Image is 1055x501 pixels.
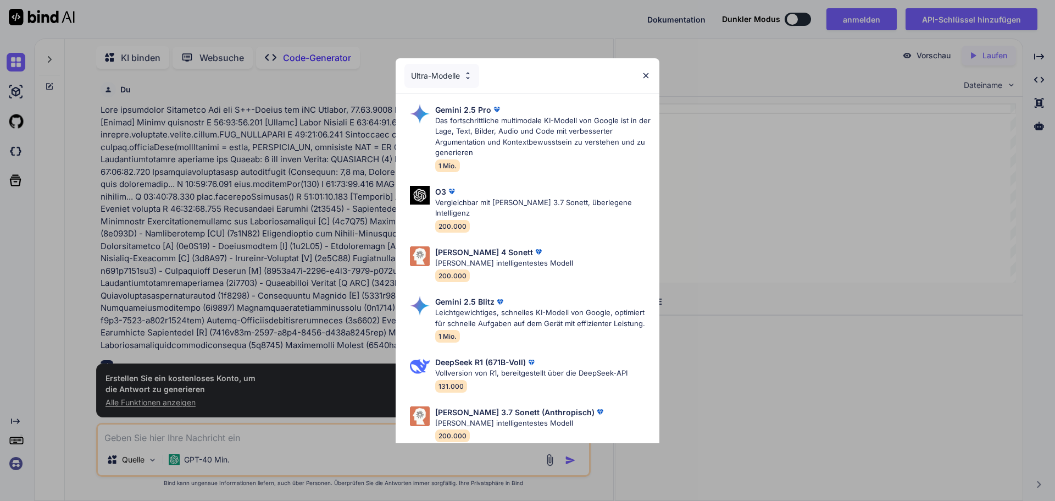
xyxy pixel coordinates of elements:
font: 200.000 [438,432,467,440]
font: Ultra-Modelle [411,71,460,80]
font: [PERSON_NAME] intelligentestes Modell [435,258,573,267]
font: [PERSON_NAME] intelligentestes Modell [435,419,573,427]
img: Prämie [495,296,506,307]
img: Modelle auswählen [410,296,430,316]
font: 131.000 [438,382,464,390]
font: 1 Mio. [438,332,457,340]
font: [PERSON_NAME] 4 Sonett [435,247,533,257]
img: Modelle auswählen [410,246,430,266]
img: Modelle auswählen [410,406,430,426]
font: 200.000 [438,222,467,230]
img: Prämie [595,406,606,417]
img: Prämie [446,186,457,197]
img: Prämie [491,104,502,115]
font: 1 Mio. [438,162,457,170]
img: Prämie [526,357,537,368]
font: 200.000 [438,272,467,280]
font: Vergleichbar mit [PERSON_NAME] 3.7 Sonett, überlegene Intelligenz [435,198,632,218]
font: DeepSeek R1 (671B-Voll) [435,357,526,367]
font: O3 [435,187,446,196]
font: Gemini 2.5 Pro [435,105,491,114]
img: Modelle auswählen [410,186,430,205]
img: Modelle auswählen [410,356,430,376]
font: [PERSON_NAME] 3.7 Sonett (Anthropisch) [435,408,595,417]
font: Das fortschrittliche multimodale KI-Modell von Google ist in der Lage, Text, Bilder, Audio und Co... [435,116,651,157]
img: Modelle auswählen [463,71,473,80]
img: Modelle auswählen [410,104,430,124]
img: Prämie [533,246,544,257]
font: Gemini 2.5 Blitz [435,297,495,306]
font: Vollversion von R1, bereitgestellt über die DeepSeek-API [435,368,628,377]
font: Leichtgewichtiges, schnelles KI-Modell von Google, optimiert für schnelle Aufgaben auf dem Gerät ... [435,308,645,328]
img: schließen [641,71,651,80]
